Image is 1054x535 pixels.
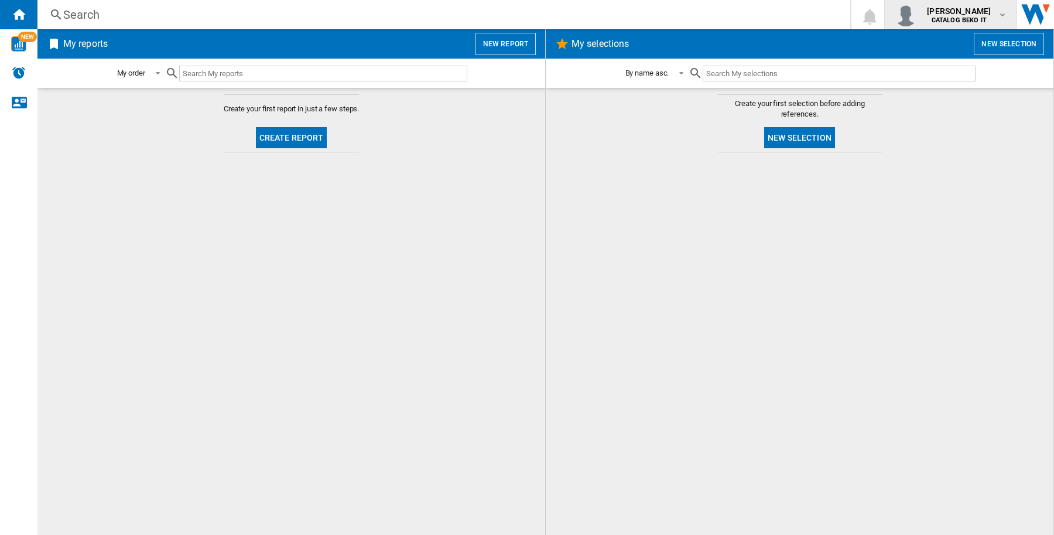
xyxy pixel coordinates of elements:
[569,33,631,55] h2: My selections
[117,69,145,77] div: My order
[475,33,536,55] button: New report
[179,66,467,81] input: Search My reports
[18,32,37,42] span: NEW
[932,16,987,24] b: CATALOG BEKO IT
[625,69,669,77] div: By name asc.
[718,98,882,120] span: Create your first selection before adding references.
[703,66,975,81] input: Search My selections
[927,5,991,17] span: [PERSON_NAME]
[61,33,110,55] h2: My reports
[224,104,360,114] span: Create your first report in just a few steps.
[12,66,26,80] img: alerts-logo.svg
[764,127,835,148] button: New selection
[974,33,1044,55] button: New selection
[894,3,918,26] img: profile.jpg
[63,6,820,23] div: Search
[256,127,327,148] button: Create report
[11,36,26,52] img: wise-card.svg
